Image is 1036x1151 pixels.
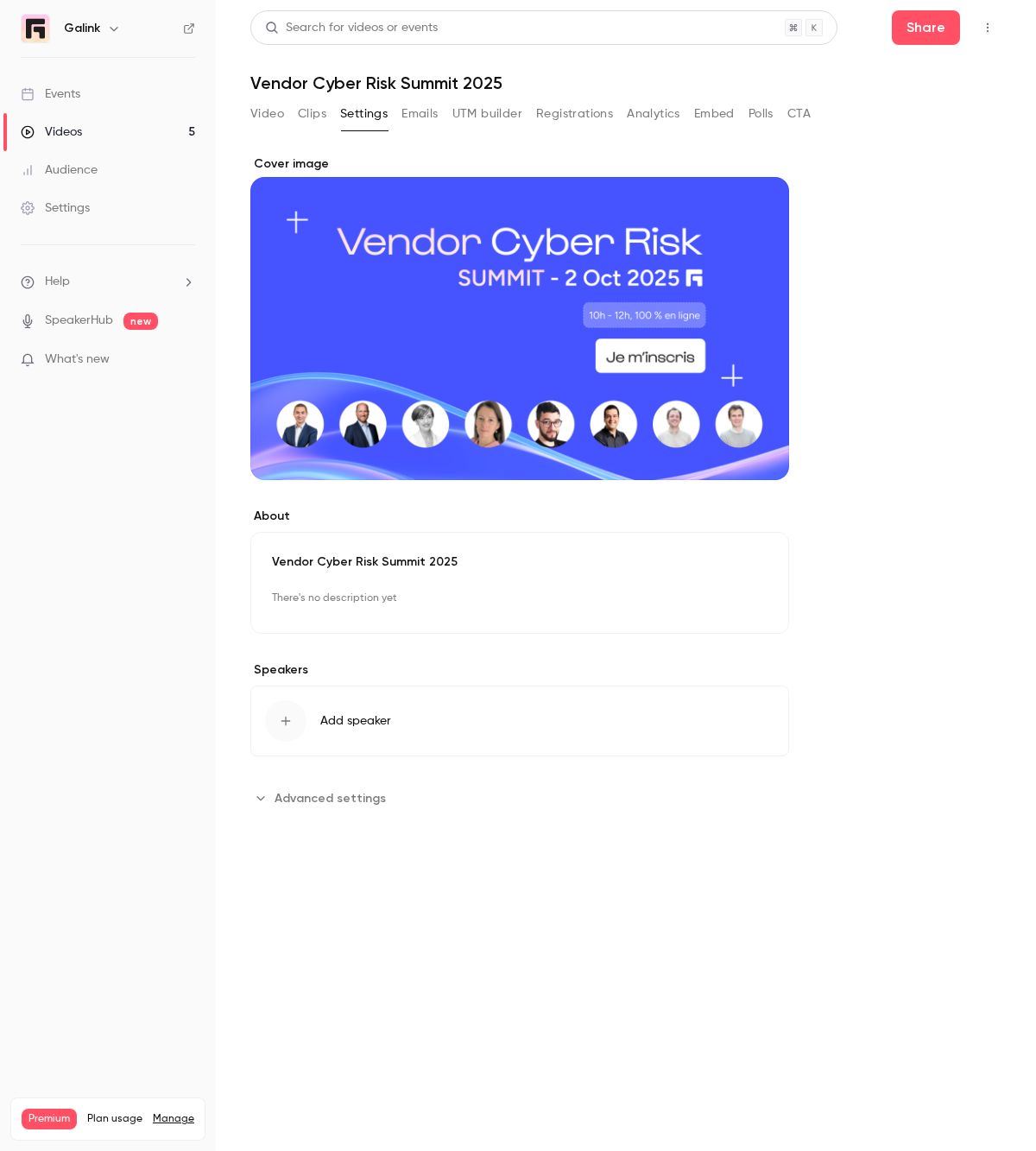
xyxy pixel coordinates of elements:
button: Settings [340,100,388,128]
button: Video [250,100,284,128]
p: Vendor Cyber Risk Summit 2025 [272,553,768,571]
label: About [250,508,789,525]
h6: Galink [64,20,100,37]
span: Advanced settings [275,789,386,807]
button: Emails [401,100,438,128]
a: Manage [153,1112,194,1126]
div: Events [21,85,80,103]
section: Cover image [250,155,789,480]
button: Top Bar Actions [974,14,1001,41]
button: Add speaker [250,686,789,756]
h1: Vendor Cyber Risk Summit 2025 [250,73,1001,93]
div: Audience [21,161,98,179]
span: Help [45,273,70,291]
li: help-dropdown-opener [21,273,195,291]
button: CTA [787,100,811,128]
span: Add speaker [320,712,391,730]
button: Analytics [627,100,680,128]
label: Cover image [250,155,789,173]
section: Advanced settings [250,784,789,812]
span: What's new [45,351,110,369]
button: Advanced settings [250,784,396,812]
div: Settings [21,199,90,217]
span: Plan usage [87,1112,142,1126]
span: new [123,313,158,330]
button: UTM builder [452,100,522,128]
a: SpeakerHub [45,312,113,330]
button: Registrations [536,100,613,128]
label: Speakers [250,661,789,679]
img: Galink [22,15,49,42]
button: Share [892,10,960,45]
span: Premium [22,1109,77,1129]
button: Clips [298,100,326,128]
div: Videos [21,123,82,141]
button: Embed [694,100,735,128]
button: Polls [749,100,774,128]
p: There's no description yet [272,585,768,612]
div: Search for videos or events [265,19,438,37]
